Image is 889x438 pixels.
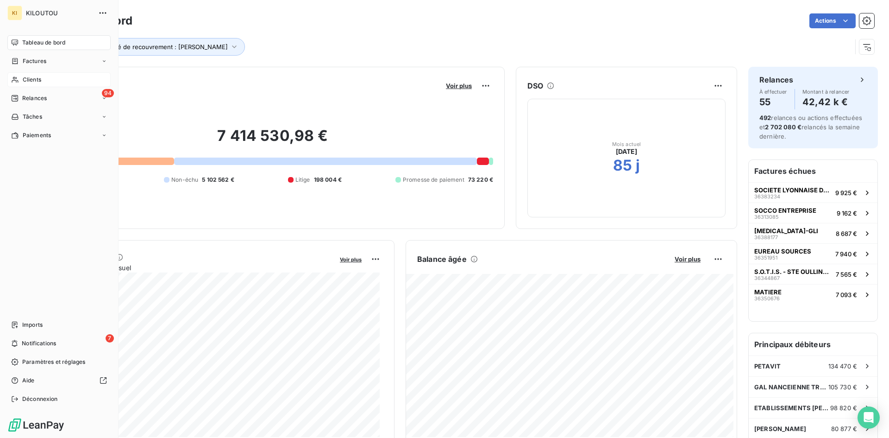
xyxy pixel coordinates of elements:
[443,82,475,90] button: Voir plus
[22,395,58,403] span: Déconnexion
[295,176,310,184] span: Litige
[616,147,638,156] span: [DATE]
[759,95,787,109] h4: 55
[831,425,857,432] span: 80 877 €
[754,207,816,214] span: SOCCO ENTREPRISE
[754,288,782,296] span: MATIERE
[749,160,877,182] h6: Factures échues
[754,362,781,370] span: PETAVIT
[613,156,632,175] h2: 85
[754,248,811,255] span: EUREAU SOURCES
[759,114,862,140] span: relances ou actions effectuées et relancés la semaine dernière.
[26,9,93,17] span: KILOUTOU
[468,176,493,184] span: 73 220 €
[22,376,35,385] span: Aide
[23,113,42,121] span: Tâches
[837,209,857,217] span: 9 162 €
[754,383,828,391] span: GAL NANCEIENNE TRAVAUX INDUSTRIE MAINTEN
[759,89,787,95] span: À effectuer
[337,255,364,263] button: Voir plus
[754,194,780,199] span: 36383234
[749,243,877,264] button: EUREAU SOURCES363519517 940 €
[749,182,877,203] button: SOCIETE LYONNAISE DE TRAVAUX PUBLICS363832349 925 €
[22,94,47,102] span: Relances
[7,6,22,20] div: KI
[830,404,857,412] span: 98 820 €
[828,362,857,370] span: 134 470 €
[52,127,493,154] h2: 7 414 530,98 €
[100,43,228,51] span: Chargé de recouvrement : [PERSON_NAME]
[754,255,777,260] span: 36351951
[754,296,780,301] span: 36350676
[836,291,857,298] span: 7 093 €
[612,141,641,147] span: Mois actuel
[802,89,850,95] span: Montant à relancer
[835,189,857,197] span: 9 925 €
[749,203,877,223] button: SOCCO ENTREPRISE363130859 162 €
[836,230,857,237] span: 8 687 €
[749,333,877,355] h6: Principaux débiteurs
[754,404,830,412] span: ETABLISSEMENTS [PERSON_NAME]
[675,255,701,263] span: Voir plus
[749,223,877,243] button: [MEDICAL_DATA]-GLI363881778 687 €
[527,80,543,91] h6: DSO
[749,264,877,284] button: S.O.T.I.S. - STE OULLINOISE DE TOLERIE INDUSTRIELL363448677 565 €
[836,271,857,278] span: 7 565 €
[340,256,362,263] span: Voir plus
[22,38,65,47] span: Tableau de bord
[7,418,65,432] img: Logo LeanPay
[754,275,780,281] span: 36344867
[759,74,793,85] h6: Relances
[22,321,43,329] span: Imports
[22,339,56,348] span: Notifications
[7,373,111,388] a: Aide
[446,82,472,89] span: Voir plus
[802,95,850,109] h4: 42,42 k €
[754,235,778,240] span: 36388177
[636,156,640,175] h2: j
[202,176,234,184] span: 5 102 562 €
[858,406,880,429] div: Open Intercom Messenger
[23,76,41,84] span: Clients
[52,263,333,273] span: Chiffre d'affaires mensuel
[835,250,857,258] span: 7 940 €
[765,123,801,131] span: 2 702 080 €
[754,214,779,220] span: 36313085
[754,186,832,194] span: SOCIETE LYONNAISE DE TRAVAUX PUBLICS
[417,254,467,265] h6: Balance âgée
[23,131,51,140] span: Paiements
[171,176,198,184] span: Non-échu
[672,255,703,263] button: Voir plus
[759,114,771,121] span: 492
[749,284,877,305] button: MATIERE363506767 093 €
[106,334,114,343] span: 7
[23,57,46,65] span: Factures
[403,176,464,184] span: Promesse de paiement
[828,383,857,391] span: 105 730 €
[754,227,818,235] span: [MEDICAL_DATA]-GLI
[754,425,806,432] span: [PERSON_NAME]
[754,268,832,275] span: S.O.T.I.S. - STE OULLINOISE DE TOLERIE INDUSTRIELL
[314,176,342,184] span: 198 004 €
[809,13,856,28] button: Actions
[102,89,114,97] span: 94
[22,358,85,366] span: Paramètres et réglages
[87,38,245,56] button: Chargé de recouvrement : [PERSON_NAME]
